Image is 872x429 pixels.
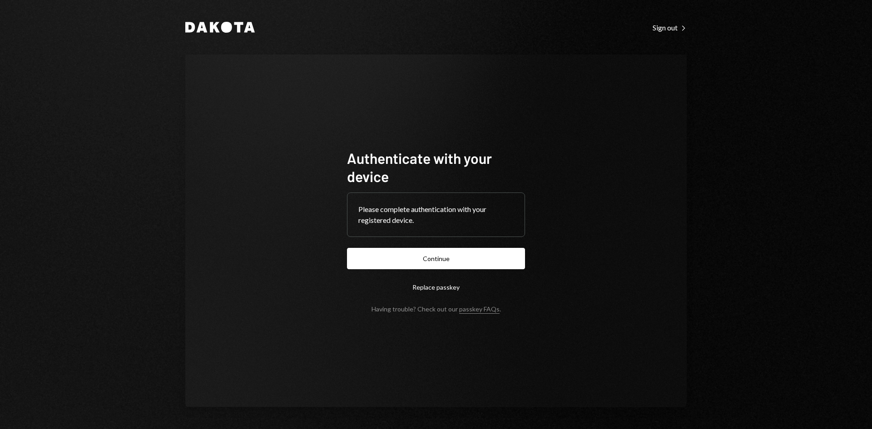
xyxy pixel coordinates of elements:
[653,23,687,32] div: Sign out
[347,248,525,269] button: Continue
[347,276,525,298] button: Replace passkey
[653,22,687,32] a: Sign out
[358,204,514,226] div: Please complete authentication with your registered device.
[347,149,525,185] h1: Authenticate with your device
[459,305,500,314] a: passkey FAQs
[372,305,501,313] div: Having trouble? Check out our .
